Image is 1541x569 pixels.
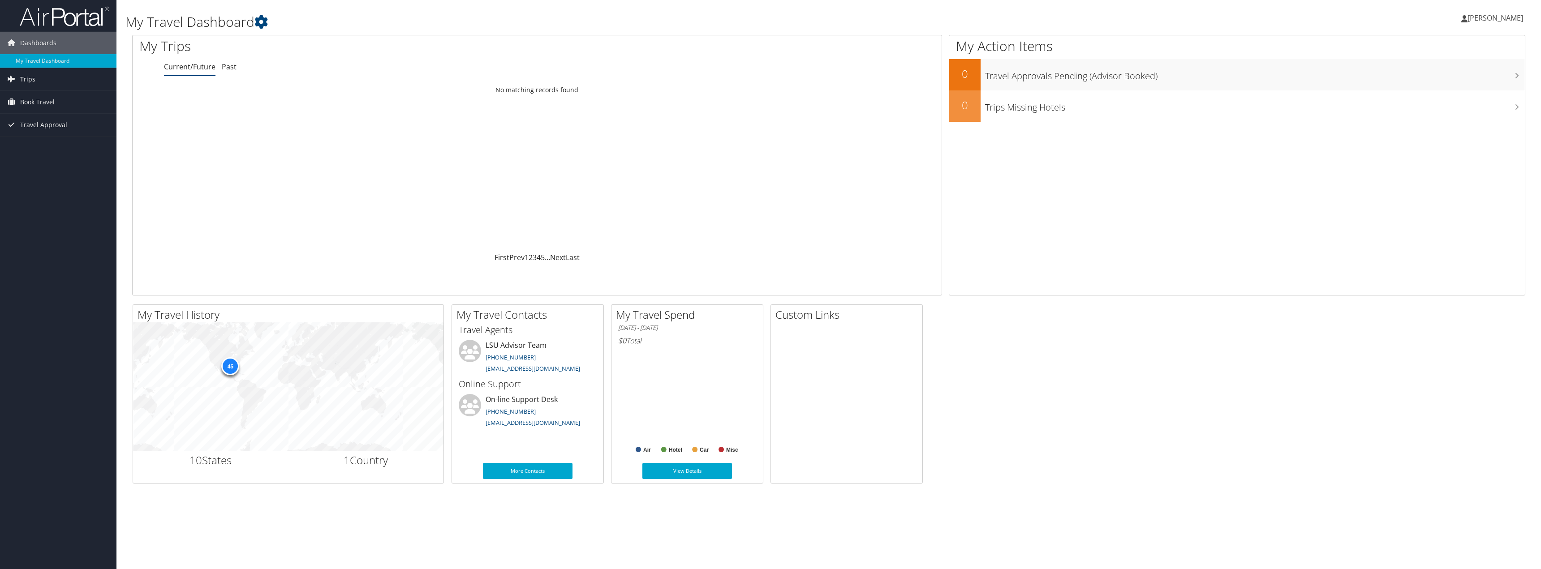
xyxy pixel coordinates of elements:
a: 3 [533,252,537,262]
a: [PERSON_NAME] [1461,4,1532,31]
h2: States [140,453,282,468]
a: 0Travel Approvals Pending (Advisor Booked) [949,59,1525,90]
a: More Contacts [483,463,572,479]
h3: Trips Missing Hotels [985,97,1525,114]
h3: Online Support [459,378,597,390]
span: Dashboards [20,32,56,54]
text: Air [643,447,651,453]
text: Hotel [669,447,682,453]
span: [PERSON_NAME] [1468,13,1523,23]
a: [PHONE_NUMBER] [486,407,536,415]
a: Prev [509,252,525,262]
h1: My Action Items [949,37,1525,56]
a: [EMAIL_ADDRESS][DOMAIN_NAME] [486,364,580,372]
h2: My Travel History [138,307,443,322]
a: [EMAIL_ADDRESS][DOMAIN_NAME] [486,419,580,427]
a: 5 [541,252,545,262]
span: … [545,252,550,262]
td: No matching records found [133,82,942,98]
a: Next [550,252,566,262]
li: On-line Support Desk [454,394,601,431]
text: Misc [726,447,738,453]
h3: Travel Approvals Pending (Advisor Booked) [985,65,1525,82]
h2: 0 [949,98,981,113]
a: Past [222,62,237,72]
li: LSU Advisor Team [454,340,601,376]
a: 1 [525,252,529,262]
a: 4 [537,252,541,262]
span: 10 [189,453,202,467]
a: [PHONE_NUMBER] [486,353,536,361]
span: $0 [618,336,626,346]
a: View Details [642,463,732,479]
a: Current/Future [164,62,215,72]
h2: My Travel Spend [616,307,763,322]
a: 2 [529,252,533,262]
h1: My Travel Dashboard [125,13,1063,31]
h3: Travel Agents [459,324,597,336]
h1: My Trips [139,37,598,56]
div: 45 [221,357,239,375]
h2: 0 [949,66,981,81]
h2: Country [295,453,437,468]
span: Book Travel [20,91,55,113]
a: First [495,252,509,262]
span: 1 [344,453,350,467]
h6: [DATE] - [DATE] [618,324,756,332]
a: 0Trips Missing Hotels [949,90,1525,122]
span: Trips [20,68,35,90]
img: airportal-logo.png [20,6,109,27]
a: Last [566,252,580,262]
span: Travel Approval [20,114,67,136]
h2: My Travel Contacts [456,307,603,322]
h2: Custom Links [775,307,922,322]
text: Car [700,447,709,453]
h6: Total [618,336,756,346]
